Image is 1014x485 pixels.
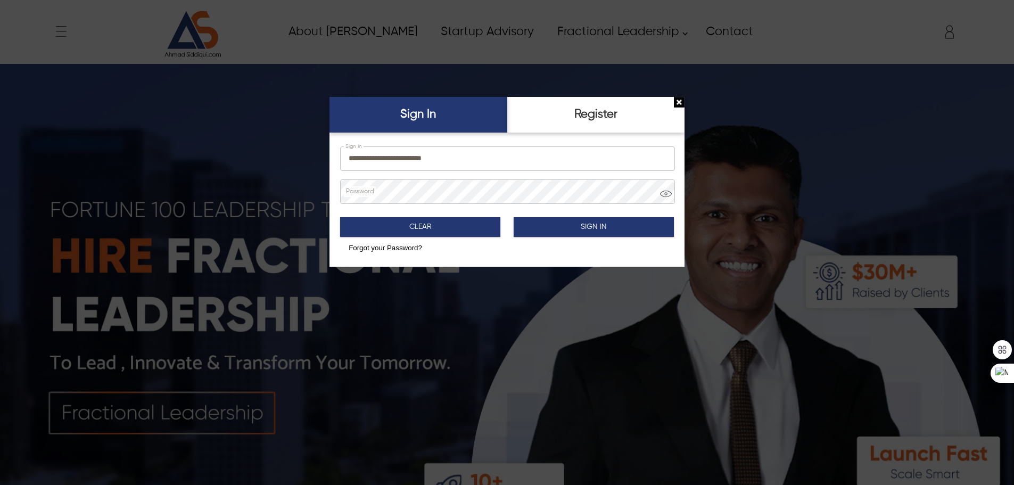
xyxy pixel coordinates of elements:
div: Sign In [329,97,507,132]
button: Sign In [514,217,674,237]
div: Register [507,97,685,132]
div: SignUp and Register LayOver Opened [329,97,685,266]
button: Forgot your Password? [340,240,431,256]
button: Clear [340,217,500,237]
div: Close Sign Popup [674,97,685,108]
